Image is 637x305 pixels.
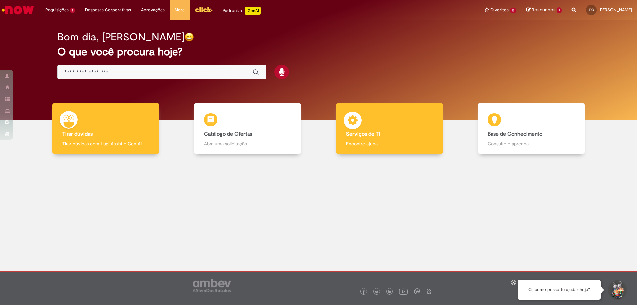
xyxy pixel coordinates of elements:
[488,131,542,137] b: Base de Conhecimento
[557,7,562,13] span: 1
[85,7,131,13] span: Despesas Corporativas
[599,7,632,13] span: [PERSON_NAME]
[57,31,184,43] h2: Bom dia, [PERSON_NAME]
[175,7,185,13] span: More
[204,140,291,147] p: Abra uma solicitação
[518,280,601,300] div: Oi, como posso te ajudar hoje?
[399,287,408,296] img: logo_footer_youtube.png
[346,131,380,137] b: Serviços de TI
[223,7,261,15] div: Padroniza
[62,140,149,147] p: Tirar dúvidas com Lupi Assist e Gen Ai
[488,140,575,147] p: Consulte e aprenda
[195,5,213,15] img: click_logo_yellow_360x200.png
[45,7,69,13] span: Requisições
[426,288,432,294] img: logo_footer_naosei.png
[607,280,627,300] button: Iniciar Conversa de Suporte
[1,3,35,17] img: ServiceNow
[414,288,420,294] img: logo_footer_workplace.png
[388,290,391,294] img: logo_footer_linkedin.png
[510,8,517,13] span: 13
[62,131,93,137] b: Tirar dúvidas
[362,290,365,294] img: logo_footer_facebook.png
[589,8,594,12] span: PC
[70,8,75,13] span: 1
[177,103,319,154] a: Catálogo de Ofertas Abra uma solicitação
[346,140,433,147] p: Encontre ajuda
[35,103,177,154] a: Tirar dúvidas Tirar dúvidas com Lupi Assist e Gen Ai
[245,7,261,15] p: +GenAi
[57,46,580,58] h2: O que você procura hoje?
[532,7,556,13] span: Rascunhos
[318,103,460,154] a: Serviços de TI Encontre ajuda
[193,279,231,292] img: logo_footer_ambev_rotulo_gray.png
[204,131,252,137] b: Catálogo de Ofertas
[375,290,378,294] img: logo_footer_twitter.png
[184,32,194,42] img: happy-face.png
[460,103,602,154] a: Base de Conhecimento Consulte e aprenda
[526,7,562,13] a: Rascunhos
[141,7,165,13] span: Aprovações
[490,7,509,13] span: Favoritos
